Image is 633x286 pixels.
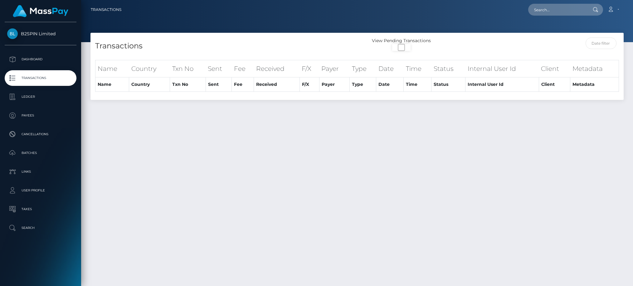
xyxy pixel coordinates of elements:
[5,31,76,37] span: B2SPIN Limited
[5,70,76,86] a: Transactions
[404,77,431,92] th: Time
[7,186,74,195] p: User Profile
[95,41,353,52] h4: Transactions
[7,148,74,158] p: Batches
[350,60,376,77] th: Type
[7,28,18,39] img: B2SPIN Limited
[350,77,376,92] th: Type
[5,145,76,161] a: Batches
[404,60,431,77] th: Time
[376,77,404,92] th: Date
[7,167,74,176] p: Links
[7,223,74,233] p: Search
[465,77,539,92] th: Internal User Id
[5,164,76,180] a: Links
[7,92,74,101] p: Ledger
[5,220,76,236] a: Search
[254,60,299,77] th: Received
[570,77,619,92] th: Metadata
[7,55,74,64] p: Dashboard
[7,130,74,139] p: Cancellations
[586,37,616,49] input: Date filter
[232,77,254,92] th: Fee
[95,60,129,77] th: Name
[376,60,404,77] th: Date
[319,77,350,92] th: Payer
[7,111,74,120] p: Payees
[7,73,74,83] p: Transactions
[5,201,76,217] a: Taxes
[299,77,319,92] th: F/X
[91,3,121,16] a: Transactions
[357,37,446,44] div: View Pending Transactions
[431,77,465,92] th: Status
[319,60,350,77] th: Payer
[7,205,74,214] p: Taxes
[5,183,76,198] a: User Profile
[129,60,170,77] th: Country
[5,126,76,142] a: Cancellations
[465,60,539,77] th: Internal User Id
[5,52,76,67] a: Dashboard
[254,77,299,92] th: Received
[232,60,254,77] th: Fee
[539,60,570,77] th: Client
[5,89,76,105] a: Ledger
[570,60,619,77] th: Metadata
[129,77,170,92] th: Country
[170,77,206,92] th: Txn No
[431,60,465,77] th: Status
[539,77,570,92] th: Client
[528,4,587,16] input: Search...
[206,77,232,92] th: Sent
[206,60,232,77] th: Sent
[299,60,319,77] th: F/X
[5,108,76,123] a: Payees
[13,5,68,17] img: MassPay Logo
[170,60,206,77] th: Txn No
[95,77,129,92] th: Name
